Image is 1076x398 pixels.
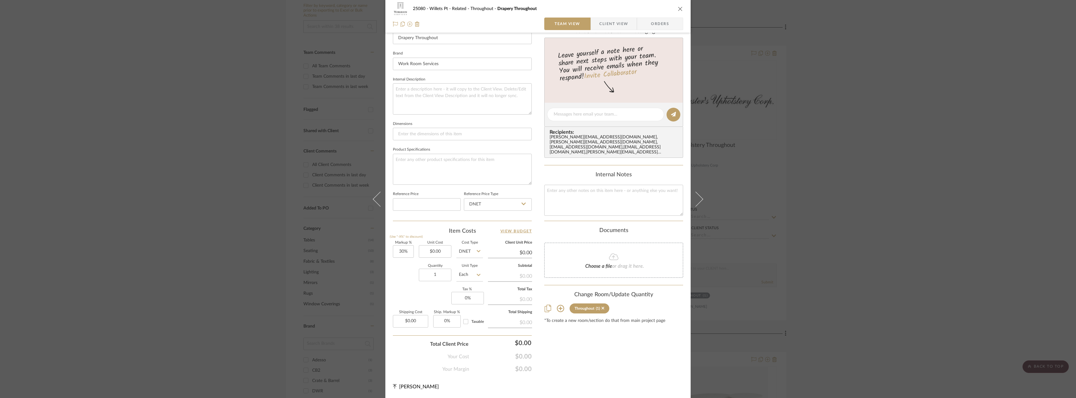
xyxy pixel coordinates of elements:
[488,288,532,291] label: Total Tax
[550,135,680,155] div: [PERSON_NAME][EMAIL_ADDRESS][DOMAIN_NAME] , [PERSON_NAME][EMAIL_ADDRESS][DOMAIN_NAME] , [EMAIL_AD...
[393,227,532,235] div: Item Costs
[555,18,580,30] span: Team View
[393,241,414,244] label: Markup %
[430,340,469,348] span: Total Client Price
[471,320,484,323] span: Taxable
[612,264,644,269] span: or drag it here.
[488,264,532,267] label: Subtotal
[393,311,428,314] label: Shipping Cost
[448,353,469,360] span: Your Cost
[544,292,683,298] div: Change Room/Update Quantity
[393,52,403,55] label: Brand
[544,172,683,178] div: Internal Notes
[413,7,470,11] span: 25080 - Willets Pt - Related
[488,241,532,244] label: Client Unit Price
[470,7,497,11] span: Throughout
[442,365,469,373] span: Your Margin
[488,293,532,304] div: $0.00
[488,316,532,328] div: $0.00
[544,227,683,234] div: Documents
[599,18,628,30] span: Client View
[575,306,594,311] div: Throughout
[433,311,461,314] label: Ship. Markup %
[393,148,430,151] label: Product Specifications
[393,193,419,196] label: Reference Price
[472,337,534,349] div: $0.00
[456,241,483,244] label: Cost Type
[488,311,532,314] label: Total Shipping
[393,3,408,15] img: d5ab0fde-5bec-40df-82c7-3281c3f2b07e_48x40.jpg
[451,288,483,291] label: Tax %
[399,384,439,389] span: [PERSON_NAME]
[644,18,676,30] span: Orders
[469,365,532,373] span: $0.00
[393,128,532,140] input: Enter the dimensions of this item
[464,193,498,196] label: Reference Price Type
[497,7,537,11] span: Drapery Throughout
[585,264,612,269] span: Choose a file
[584,67,637,82] a: Invite Collaborator
[488,270,532,281] div: $0.00
[393,32,532,44] input: Enter Item Name
[596,306,600,311] div: (1)
[415,22,420,27] img: Remove from project
[678,6,683,12] button: close
[419,264,451,267] label: Quantity
[500,227,532,235] a: View Budget
[393,58,532,70] input: Enter Brand
[469,353,532,360] span: $0.00
[393,122,412,126] label: Dimensions
[393,78,425,81] label: Internal Description
[544,318,683,323] div: *To create a new room/section do that from main project page
[419,241,451,244] label: Unit Cost
[544,42,684,84] div: Leave yourself a note here or share next steps with your team. You will receive emails when they ...
[456,264,483,267] label: Unit Type
[550,129,680,135] span: Recipients:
